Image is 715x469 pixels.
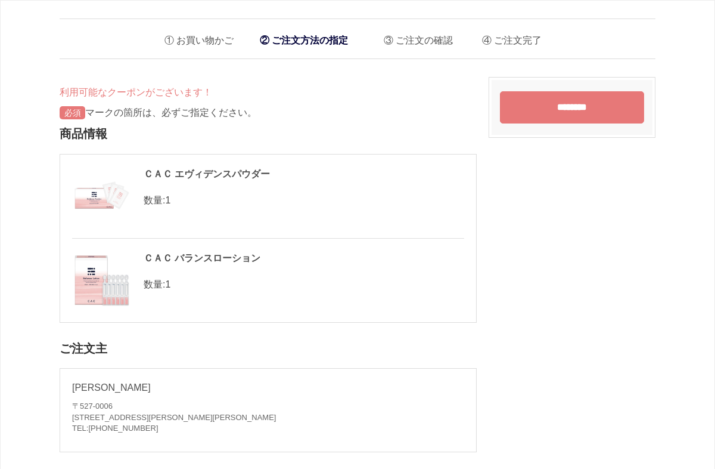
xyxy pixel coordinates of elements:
img: 060054.jpg [72,251,132,310]
li: ご注文の確認 [375,25,453,50]
h2: 商品情報 [60,120,477,148]
p: [PERSON_NAME] [72,381,464,395]
a: 527-0006 [80,402,113,411]
p: 利用可能なクーポンがございます！ [60,85,477,100]
p: 数量: [72,277,464,292]
img: 060003.jpg [72,166,132,226]
p: 数量: [72,193,464,208]
span: 1 [165,279,170,289]
p: マークの箇所は、必ずご指定ください。 [60,106,477,120]
li: ご注文方法の指定 [254,28,354,53]
a: [PHONE_NUMBER] [88,424,158,433]
address: 〒 [STREET_ADDRESS][PERSON_NAME][PERSON_NAME] TEL: [72,401,464,434]
div: ＣＡＣ バランスローション [72,251,464,266]
div: ＣＡＣ エヴィデンスパウダー [72,166,464,182]
span: 1 [165,195,170,205]
li: ご注文完了 [473,25,542,50]
h2: ご注文主 [60,335,477,363]
li: お買い物かご [156,25,234,50]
